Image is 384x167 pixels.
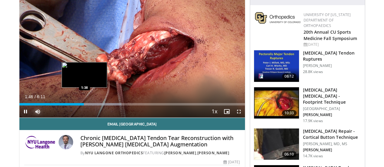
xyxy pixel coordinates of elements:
[282,73,297,79] span: 08:12
[37,94,45,99] span: 6:11
[303,69,323,74] p: 28.8K views
[19,103,245,105] div: Progress Bar
[25,94,33,99] span: 1:46
[164,150,196,155] a: [PERSON_NAME]
[32,105,44,118] button: Mute
[80,135,240,148] h4: Chronic [MEDICAL_DATA] Tendon Tear Reconstruction with [PERSON_NAME] [MEDICAL_DATA] Augmentation
[19,118,245,130] a: Email [GEOGRAPHIC_DATA]
[209,105,221,118] button: Playback Rate
[303,119,323,123] p: 17.9K views
[24,135,56,149] img: NYU Langone Orthopedics
[254,87,299,119] img: Picture_9_1_3.png.150x105_q85_crop-smart_upscale.jpg
[303,154,323,159] p: 14.7K views
[19,105,32,118] button: Pause
[303,112,361,117] p: [PERSON_NAME]
[197,150,229,155] a: [PERSON_NAME]
[303,63,361,68] p: [PERSON_NAME]
[35,94,36,99] span: /
[282,151,297,157] span: 06:10
[303,128,361,140] h3: [MEDICAL_DATA] Repair - Cortical Button Technique
[59,135,73,149] img: Avatar
[223,159,240,165] div: [DATE]
[303,87,361,105] h3: [MEDICAL_DATA] [MEDICAL_DATA] - Footprint Technique
[303,50,361,62] h3: [MEDICAL_DATA] Tendon Ruptures
[304,12,351,28] a: University of [US_STATE] Department of Orthopaedics
[254,128,361,160] a: 06:10 [MEDICAL_DATA] Repair - Cortical Button Technique [PERSON_NAME], MD, MS [PERSON_NAME] 14.7K...
[254,87,361,123] a: 10:33 [MEDICAL_DATA] [MEDICAL_DATA] - Footprint Technique [GEOGRAPHIC_DATA] [PERSON_NAME] 17.9K v...
[80,150,240,156] div: By FEATURING ,
[282,110,297,116] span: 10:33
[62,62,107,88] img: image.jpeg
[303,106,361,111] p: [GEOGRAPHIC_DATA]
[303,148,361,152] p: [PERSON_NAME]
[85,150,143,155] a: NYU Langone Orthopedics
[254,50,361,82] a: 08:12 [MEDICAL_DATA] Tendon Ruptures [PERSON_NAME] 28.8K views
[304,29,357,41] a: 20th Annual CU Sports Medicine Fall Symposium
[304,42,360,47] div: [DATE]
[303,142,361,146] p: [PERSON_NAME], MD, MS
[254,50,299,82] img: 159936_0000_1.png.150x105_q85_crop-smart_upscale.jpg
[221,105,233,118] button: Enable picture-in-picture mode
[254,129,299,160] img: XzOTlMlQSGUnbGTX4xMDoxOjA4MTsiGN.150x105_q85_crop-smart_upscale.jpg
[255,12,301,24] img: 355603a8-37da-49b6-856f-e00d7e9307d3.png.150x105_q85_autocrop_double_scale_upscale_version-0.2.png
[233,105,245,118] button: Fullscreen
